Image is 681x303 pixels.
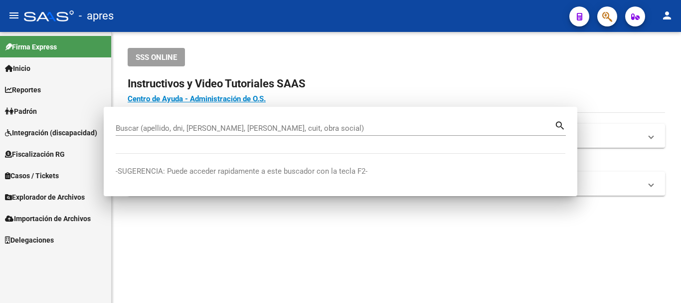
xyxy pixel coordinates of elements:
span: Firma Express [5,41,57,52]
span: Reportes [5,84,41,95]
span: SSS ONLINE [136,53,177,62]
span: Inicio [5,63,30,74]
iframe: Intercom live chat [647,269,671,293]
span: Explorador de Archivos [5,192,85,203]
span: Delegaciones [5,235,54,246]
mat-icon: search [554,119,566,131]
span: Padrón [5,106,37,117]
h2: Instructivos y Video Tutoriales SAAS [128,74,665,93]
mat-icon: person [661,9,673,21]
mat-icon: menu [8,9,20,21]
span: Fiscalización RG [5,149,65,160]
span: - apres [79,5,114,27]
p: -SUGERENCIA: Puede acceder rapidamente a este buscador con la tecla F2- [116,166,565,177]
a: Centro de Ayuda - Administración de O.S. [128,94,266,103]
span: Integración (discapacidad) [5,127,97,138]
span: Importación de Archivos [5,213,91,224]
span: Casos / Tickets [5,170,59,181]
